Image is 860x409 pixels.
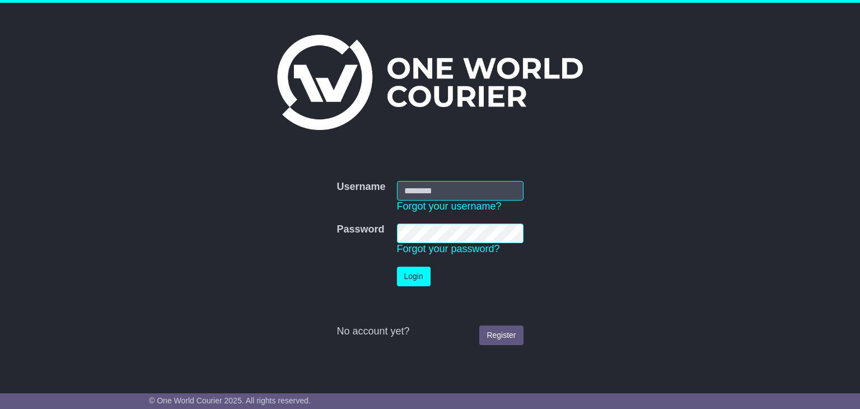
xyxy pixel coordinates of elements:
[336,181,385,193] label: Username
[397,201,502,212] a: Forgot your username?
[479,326,523,345] a: Register
[149,396,311,405] span: © One World Courier 2025. All rights reserved.
[336,326,523,338] div: No account yet?
[336,224,384,236] label: Password
[277,35,583,130] img: One World
[397,267,431,286] button: Login
[397,243,500,254] a: Forgot your password?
